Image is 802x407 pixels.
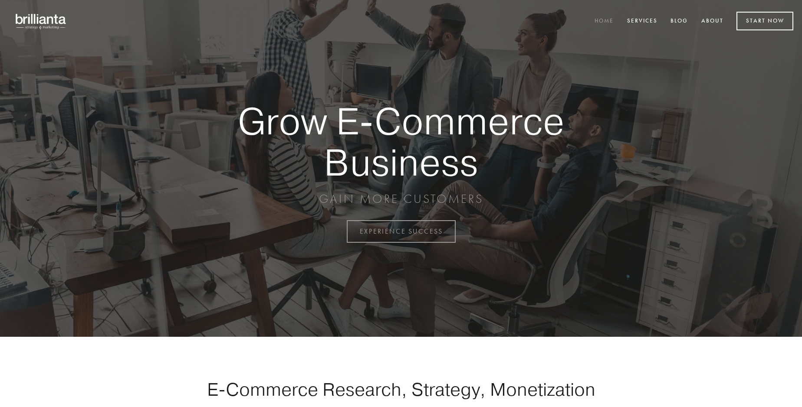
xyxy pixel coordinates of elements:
strong: Grow E-Commerce Business [207,101,595,182]
a: Home [589,14,619,29]
img: brillianta - research, strategy, marketing [9,9,74,34]
a: Start Now [736,12,793,30]
a: About [696,14,729,29]
p: GAIN MORE CUSTOMERS [207,191,595,207]
a: Blog [665,14,694,29]
a: EXPERIENCE SUCCESS [347,220,456,243]
a: Services [621,14,663,29]
h1: E-Commerce Research, Strategy, Monetization [180,378,622,400]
